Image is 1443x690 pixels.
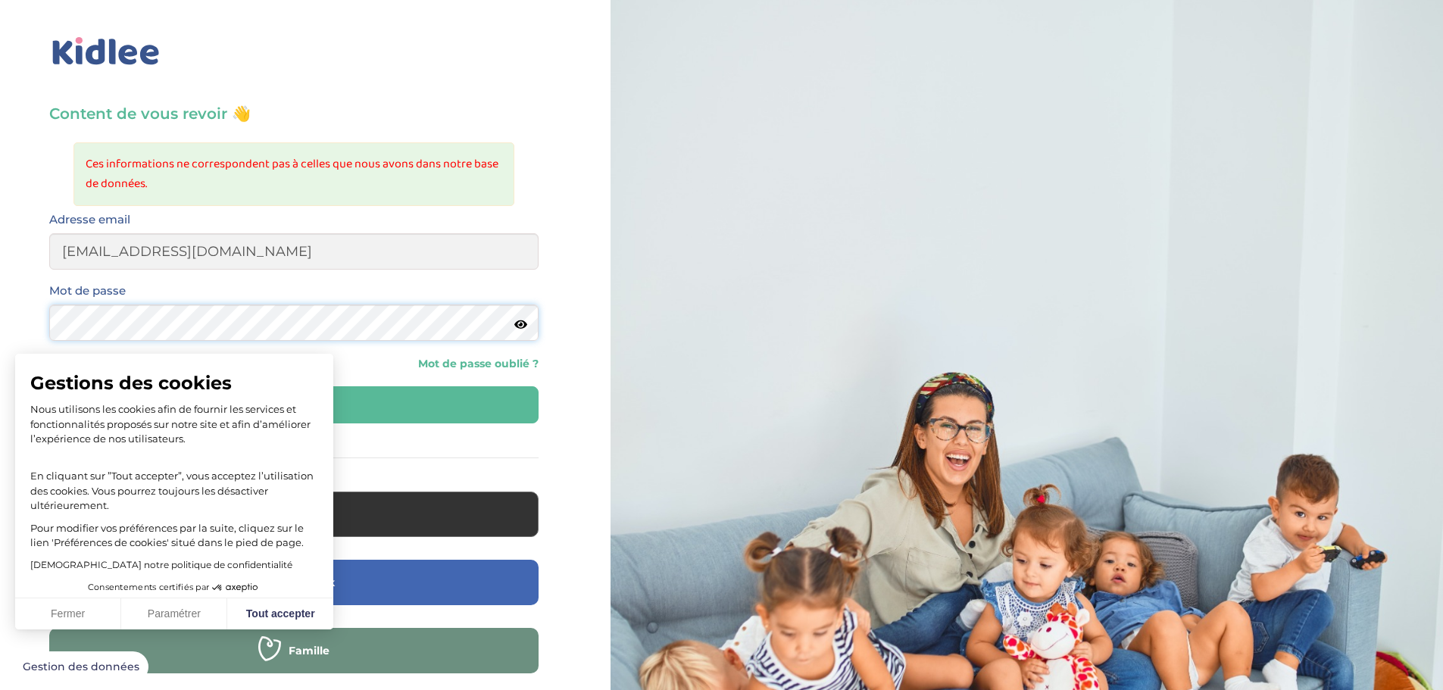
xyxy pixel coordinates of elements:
label: Adresse email [49,210,130,229]
button: Gestion des données [14,651,148,683]
button: Famille [49,628,539,673]
span: Gestions des cookies [30,372,318,395]
span: Consentements certifiés par [88,583,209,592]
button: Fermer [15,598,121,630]
h3: Content de vous revoir 👋 [49,103,539,124]
li: Ces informations ne correspondent pas à celles que nous avons dans notre base de données. [86,155,502,194]
p: En cliquant sur ”Tout accepter”, vous acceptez l’utilisation des cookies. Vous pourrez toujours l... [30,454,318,514]
a: Mot de passe oublié ? [305,357,539,371]
label: Mot de passe [49,281,126,301]
button: Paramétrer [121,598,227,630]
a: Famille [49,654,539,668]
img: logo_kidlee_bleu [49,34,163,69]
svg: Axeptio [212,565,258,610]
button: Tout accepter [227,598,333,630]
span: Gestion des données [23,660,139,674]
span: Facebook [280,575,335,590]
input: Email [49,233,539,270]
button: Consentements certifiés par [80,578,268,598]
p: Nous utilisons les cookies afin de fournir les services et fonctionnalités proposés sur notre sit... [30,402,318,447]
span: Famille [289,643,330,658]
a: [DEMOGRAPHIC_DATA] notre politique de confidentialité [30,559,292,570]
p: Pour modifier vos préférences par la suite, cliquez sur le lien 'Préférences de cookies' situé da... [30,521,318,551]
